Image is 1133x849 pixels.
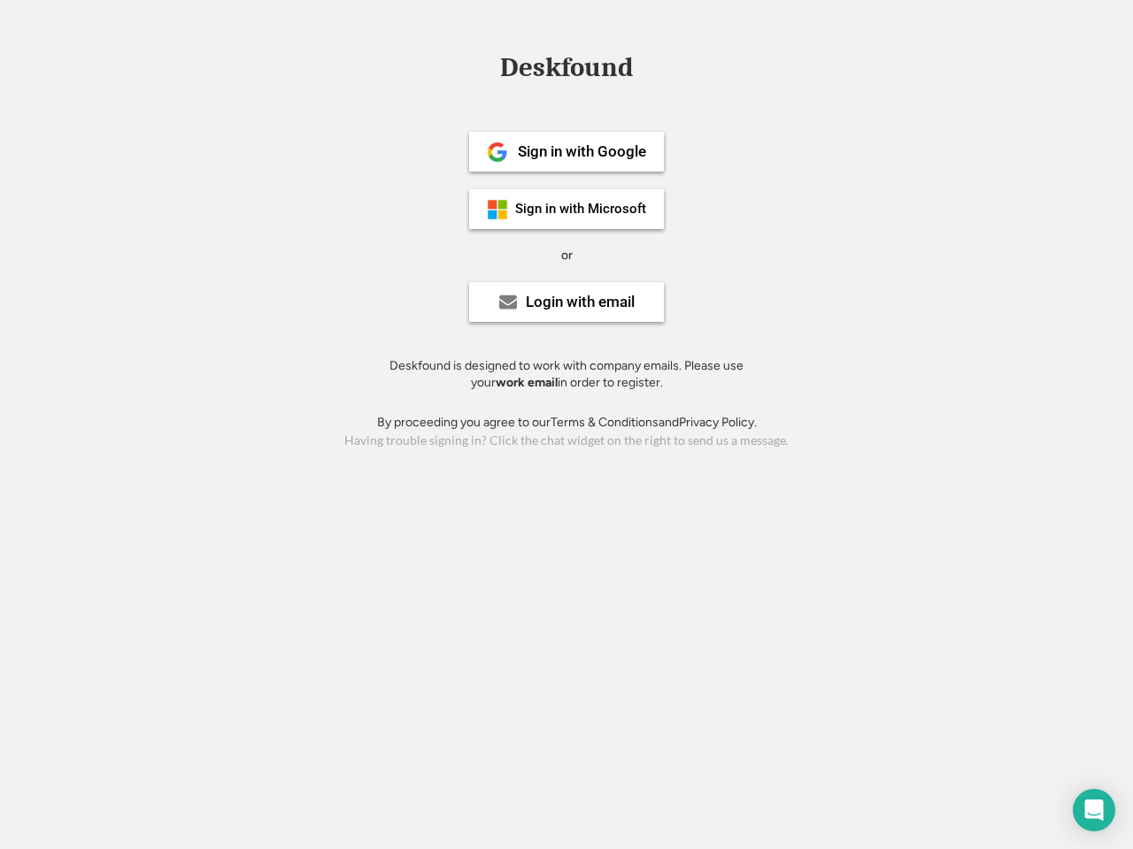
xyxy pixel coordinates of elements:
img: 1024px-Google__G__Logo.svg.png [487,141,508,163]
div: Sign in with Google [518,144,646,159]
div: Open Intercom Messenger [1073,789,1115,831]
div: By proceeding you agree to our and [377,414,757,432]
div: Deskfound [491,54,642,81]
a: Terms & Conditions [551,415,659,430]
div: Sign in with Microsoft [515,203,646,216]
div: Login with email [526,294,635,310]
strong: work email [496,375,558,390]
a: Privacy Policy. [679,415,757,430]
img: ms-symbollockup_mssymbol_19.png [487,199,508,220]
div: or [561,247,573,264]
div: Deskfound is designed to work with company emails. Please use your in order to register. [367,357,766,392]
